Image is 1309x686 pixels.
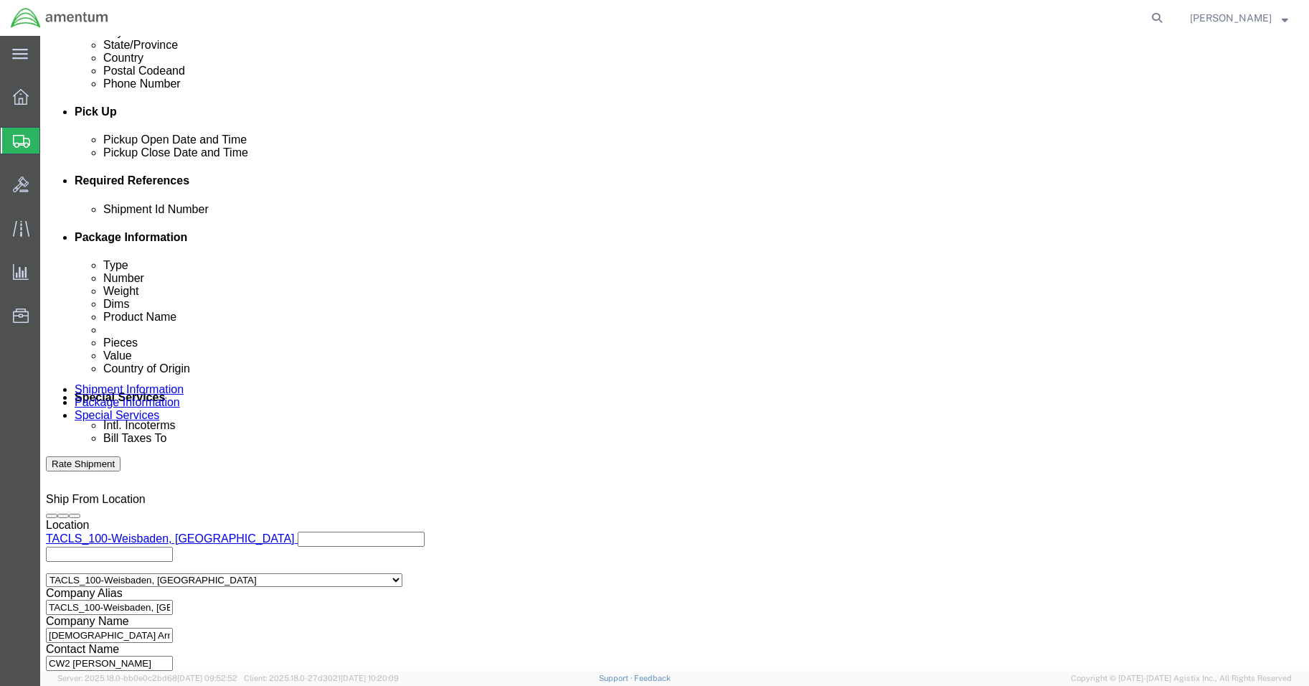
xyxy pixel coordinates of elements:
[1189,9,1289,27] button: [PERSON_NAME]
[177,674,237,682] span: [DATE] 09:52:52
[1190,10,1272,26] span: Eddie Gonzalez
[634,674,671,682] a: Feedback
[341,674,399,682] span: [DATE] 10:20:09
[57,674,237,682] span: Server: 2025.18.0-bb0e0c2bd68
[40,36,1309,671] iframe: FS Legacy Container
[599,674,635,682] a: Support
[10,7,109,29] img: logo
[1071,672,1292,685] span: Copyright © [DATE]-[DATE] Agistix Inc., All Rights Reserved
[244,674,399,682] span: Client: 2025.18.0-27d3021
